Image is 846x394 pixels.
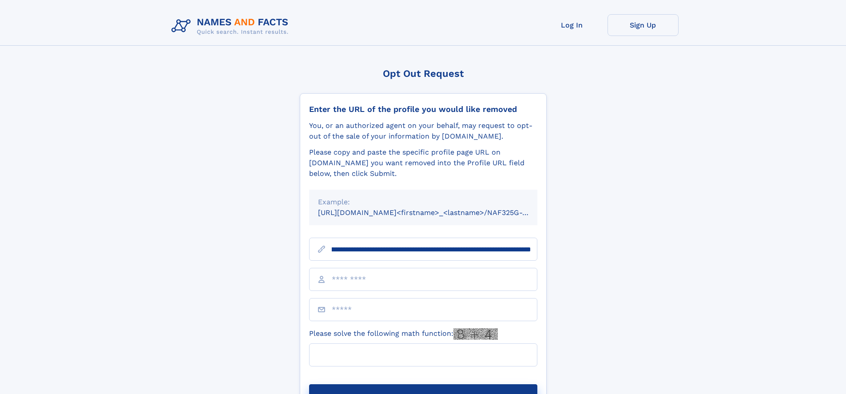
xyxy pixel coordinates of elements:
[608,14,679,36] a: Sign Up
[168,14,296,38] img: Logo Names and Facts
[536,14,608,36] a: Log In
[318,197,528,207] div: Example:
[309,147,537,179] div: Please copy and paste the specific profile page URL on [DOMAIN_NAME] you want removed into the Pr...
[309,120,537,142] div: You, or an authorized agent on your behalf, may request to opt-out of the sale of your informatio...
[300,68,547,79] div: Opt Out Request
[318,208,554,217] small: [URL][DOMAIN_NAME]<firstname>_<lastname>/NAF325G-xxxxxxxx
[309,104,537,114] div: Enter the URL of the profile you would like removed
[309,328,498,340] label: Please solve the following math function:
